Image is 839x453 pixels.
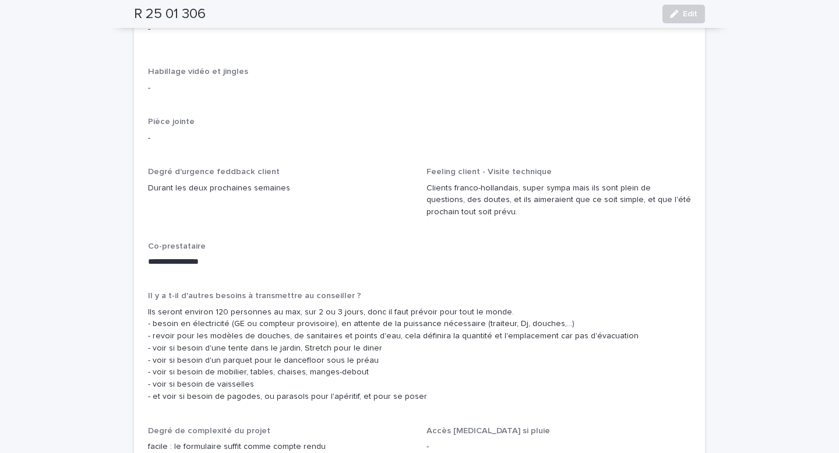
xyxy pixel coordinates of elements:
p: - [148,82,691,94]
span: Pièce jointe [148,118,195,126]
p: - [148,132,691,144]
h2: R 25 01 306 [134,6,206,23]
span: Feeling client - Visite technique [426,168,552,176]
span: Degré d'urgence feddback client [148,168,280,176]
span: Habillage vidéo et jingles [148,68,248,76]
span: Edit [683,10,697,18]
p: - [426,441,691,453]
p: Durant les deux prochaines semaines [148,182,413,194]
span: Co-prestataire [148,242,206,250]
button: Edit [662,5,705,23]
p: Clients franco-hollandais, super sympa mais ils sont plein de questions, des doutes, et ils aimer... [426,182,691,218]
span: Degré de complexité du projet [148,427,270,435]
p: facile : le formulaire suffit comme compte rendu [148,441,413,453]
span: Il y a t-il d'autres besoins à transmettre au conseiller ? [148,292,361,300]
span: Accès [MEDICAL_DATA] si pluie [426,427,550,435]
p: Ils seront environ 120 personnes au max, sur 2 ou 3 jours, donc il faut prévoir pour tout le mond... [148,306,691,403]
p: - [148,23,413,36]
